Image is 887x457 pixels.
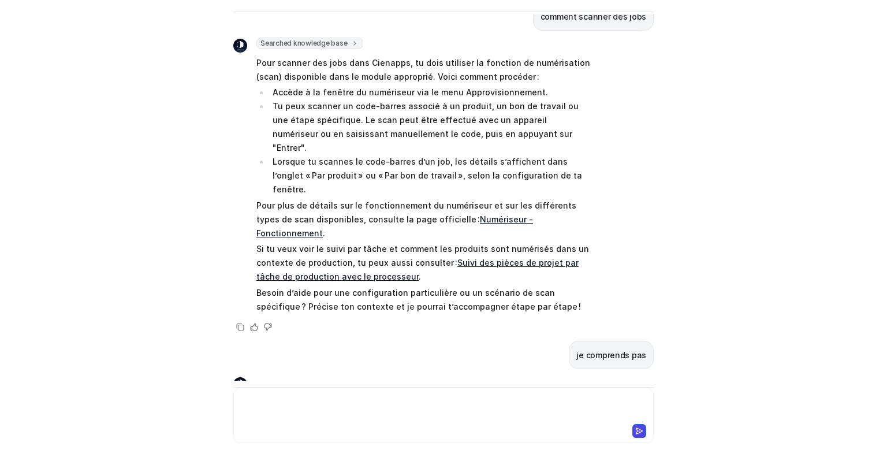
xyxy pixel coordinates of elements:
[256,56,594,84] p: Pour scanner des jobs dans Cienapps, tu dois utiliser la fonction de numérisation (scan) disponib...
[256,242,594,284] p: Si tu veux voir le suivi par tâche et comment les produits sont numérisés dans un contexte de pro...
[256,38,363,49] span: Searched knowledge base
[256,199,594,240] p: Pour plus de détails sur le fonctionnement du numériseur et sur les différents types de scan disp...
[269,155,594,196] li: Lorsque tu scannes le code-barres d’un job, les détails s’affichent dans l’onglet « Par produit »...
[233,39,247,53] img: Widget
[269,99,594,155] li: Tu peux scanner un code-barres associé à un produit, un bon de travail ou une étape spécifique. L...
[256,286,594,314] p: Besoin d’aide pour une configuration particulière ou un scénario de scan spécifique ? Précise ton...
[576,348,646,362] p: je comprends pas
[233,377,247,391] img: Widget
[269,86,594,99] li: Accède à la fenêtre du numériseur via le menu Approvisionnement.
[256,214,533,238] a: Numériseur - Fonctionnement
[541,10,646,24] p: comment scanner des jobs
